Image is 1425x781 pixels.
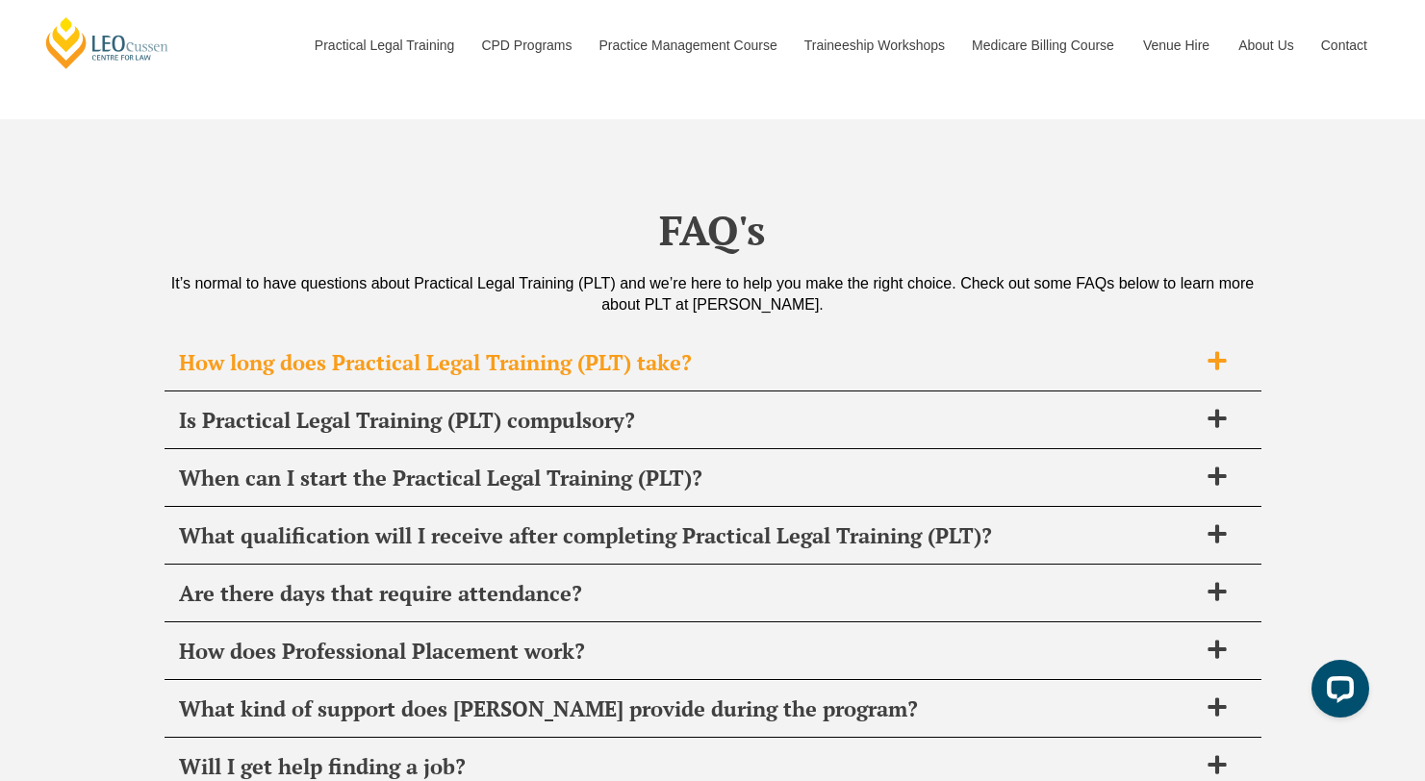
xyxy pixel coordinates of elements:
h2: FAQ's [165,206,1261,254]
iframe: LiveChat chat widget [1296,652,1377,733]
a: Contact [1307,4,1382,87]
a: About Us [1224,4,1307,87]
span: Will I get help finding a job? [179,753,1197,780]
a: CPD Programs [467,4,584,87]
span: How does Professional Placement work? [179,638,1197,665]
span: Is Practical Legal Training (PLT) compulsory? [179,407,1197,434]
a: [PERSON_NAME] Centre for Law [43,15,171,70]
a: Practice Management Course [585,4,790,87]
span: What kind of support does [PERSON_NAME] provide during the program? [179,695,1197,722]
a: Traineeship Workshops [790,4,957,87]
a: Medicare Billing Course [957,4,1129,87]
span: What qualification will I receive after completing Practical Legal Training (PLT)? [179,522,1197,549]
div: It’s normal to have questions about Practical Legal Training (PLT) and we’re here to help you mak... [165,273,1261,315]
span: When can I start the Practical Legal Training (PLT)? [179,465,1197,491]
a: Practical Legal Training [300,4,468,87]
span: How long does Practical Legal Training (PLT) take? [179,349,1197,376]
a: Venue Hire [1129,4,1224,87]
span: Are there days that require attendance? [179,580,1197,607]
